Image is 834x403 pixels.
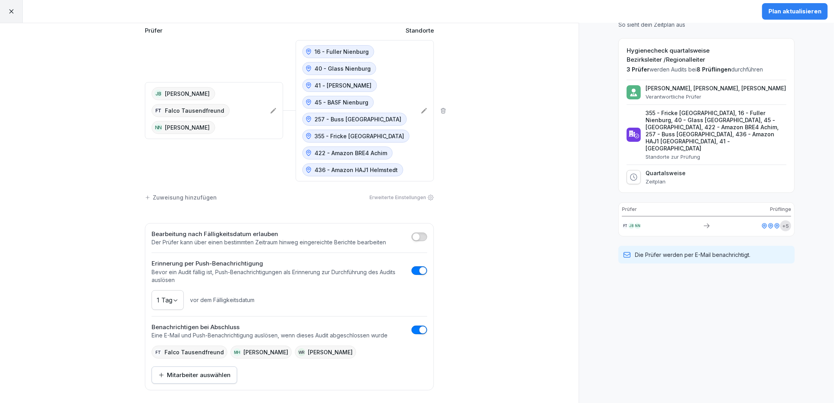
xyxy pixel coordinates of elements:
p: Standorte [406,26,434,35]
p: 16 - Fuller Nienburg [315,48,369,56]
p: vor dem Fälligkeitsdatum [190,296,254,304]
h2: Hygienecheck quartalsweise Bezirksleiter /Regionalleiter [627,46,786,64]
p: [PERSON_NAME] [165,123,210,132]
div: Zuweisung hinzufügen [145,193,217,201]
button: Mitarbeiter auswählen [152,366,237,384]
p: 45 - BASF Nienburg [315,98,368,106]
h2: Erinnerung per Push-Benachrichtigung [152,259,408,268]
div: FT [622,223,628,229]
p: Quartalsweise [646,170,686,177]
p: 355 - Fricke [GEOGRAPHIC_DATA], 16 - Fuller Nienburg, 40 - Glass [GEOGRAPHIC_DATA], 45 - [GEOGRAP... [646,110,786,152]
span: 3 Prüfer [627,66,649,73]
div: FT [154,348,162,356]
p: Die Prüfer werden per E-Mail benachrichtigt. [635,251,750,259]
p: 436 - Amazon HAJ1 Helmstedt [315,166,398,174]
div: NN [154,123,163,132]
div: [PERSON_NAME] [230,346,292,359]
p: [PERSON_NAME] [165,90,210,98]
p: Der Prüfer kann über einen bestimmten Zeitraum hinweg eingereichte Berichte bearbeiten [152,238,386,246]
button: Plan aktualisieren [762,3,828,20]
p: Falco Tausendfreund [165,106,224,115]
p: Bevor ein Audit fällig ist, Push-Benachrichtigungen als Erinnerung zur Durchführung des Audits au... [152,268,408,284]
p: werden Audits bei durchführen [627,66,786,73]
p: Prüflinge [770,206,791,213]
p: So sieht dein Zeitplan aus [618,21,795,29]
p: 257 - Buss [GEOGRAPHIC_DATA] [315,115,401,123]
div: + 5 [780,220,791,231]
div: WR [298,348,305,356]
p: Prüfer [145,26,163,35]
p: Eine E-Mail und Push-Benachrichtigung auslösen, wenn dieses Audit abgeschlossen wurde [152,332,388,339]
div: NN [635,223,641,229]
p: 355 - Fricke [GEOGRAPHIC_DATA] [315,132,404,140]
div: Plan aktualisieren [768,7,821,16]
p: Verantwortliche Prüfer [646,93,786,100]
div: Falco Tausendfreund [152,346,227,359]
p: 40 - Glass Nienburg [315,64,371,73]
div: [PERSON_NAME] [295,346,356,359]
div: JB [628,223,635,229]
p: 41 - [PERSON_NAME] [315,81,371,90]
div: Erweiterte Einstellungen [369,194,434,201]
h2: Benachrichtigen bei Abschluss [152,323,388,332]
h2: Bearbeitung nach Fälligkeitsdatum erlauben [152,230,386,239]
p: Prüfer [622,206,637,213]
p: Standorte zur Prüfung [646,154,786,160]
p: Zeitplan [646,178,686,185]
div: FT [154,106,163,115]
div: MH [233,348,241,356]
div: JB [154,90,163,98]
span: 8 Prüflingen [697,66,731,73]
div: Mitarbeiter auswählen [158,371,230,379]
p: 422 - Amazon BRE4 Achim [315,149,387,157]
p: [PERSON_NAME], [PERSON_NAME], [PERSON_NAME] [646,85,786,92]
